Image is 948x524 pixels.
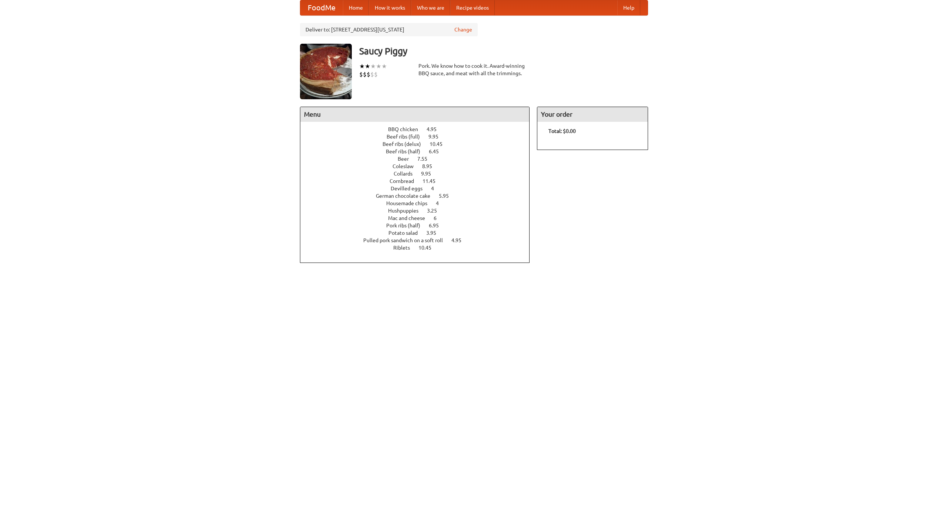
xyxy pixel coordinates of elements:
span: Pork ribs (half) [386,223,428,228]
a: Mac and cheese 6 [388,215,450,221]
a: Change [454,26,472,33]
li: $ [363,70,367,79]
span: 9.95 [428,134,446,140]
a: Recipe videos [450,0,495,15]
span: 3.95 [426,230,444,236]
a: Beef ribs (full) 9.95 [387,134,452,140]
a: How it works [369,0,411,15]
li: ★ [365,62,370,70]
span: Beer [398,156,416,162]
h3: Saucy Piggy [359,44,648,59]
li: ★ [381,62,387,70]
li: ★ [370,62,376,70]
span: Beef ribs (delux) [383,141,428,147]
span: 4 [431,186,441,191]
a: Pulled pork sandwich on a soft roll 4.95 [363,237,475,243]
span: Riblets [393,245,417,251]
span: Devilled eggs [391,186,430,191]
a: Pork ribs (half) 6.95 [386,223,453,228]
span: 7.55 [417,156,435,162]
span: Coleslaw [393,163,421,169]
h4: Your order [537,107,648,122]
li: $ [374,70,378,79]
span: Beef ribs (full) [387,134,427,140]
a: Cornbread 11.45 [390,178,449,184]
a: FoodMe [300,0,343,15]
span: Beef ribs (half) [386,148,428,154]
span: Mac and cheese [388,215,433,221]
a: German chocolate cake 5.95 [376,193,463,199]
li: $ [370,70,374,79]
a: Devilled eggs 4 [391,186,448,191]
a: Beer 7.55 [398,156,441,162]
span: 10.45 [430,141,450,147]
span: 3.25 [427,208,444,214]
a: Coleslaw 8.95 [393,163,446,169]
li: $ [359,70,363,79]
div: Deliver to: [STREET_ADDRESS][US_STATE] [300,23,478,36]
span: Pulled pork sandwich on a soft roll [363,237,450,243]
span: 10.45 [418,245,439,251]
div: Pork. We know how to cook it. Award-winning BBQ sauce, and meat with all the trimmings. [418,62,530,77]
span: 4.95 [427,126,444,132]
a: Home [343,0,369,15]
span: 11.45 [423,178,443,184]
a: Riblets 10.45 [393,245,445,251]
a: Potato salad 3.95 [388,230,450,236]
li: ★ [376,62,381,70]
li: $ [367,70,370,79]
span: 6.45 [429,148,446,154]
span: 6 [434,215,444,221]
img: angular.jpg [300,44,352,99]
a: Beef ribs (delux) 10.45 [383,141,456,147]
span: German chocolate cake [376,193,438,199]
span: 4 [436,200,446,206]
span: BBQ chicken [388,126,425,132]
span: Potato salad [388,230,425,236]
span: 4.95 [451,237,469,243]
span: 5.95 [439,193,456,199]
b: Total: $0.00 [548,128,576,134]
a: Help [617,0,640,15]
a: Who we are [411,0,450,15]
a: Housemade chips 4 [386,200,453,206]
span: 6.95 [429,223,446,228]
a: BBQ chicken 4.95 [388,126,450,132]
a: Beef ribs (half) 6.45 [386,148,453,154]
a: Collards 9.95 [394,171,445,177]
li: ★ [359,62,365,70]
span: Collards [394,171,420,177]
span: Hushpuppies [388,208,426,214]
h4: Menu [300,107,529,122]
span: Cornbread [390,178,421,184]
span: 9.95 [421,171,438,177]
span: Housemade chips [386,200,435,206]
span: 8.95 [422,163,440,169]
a: Hushpuppies 3.25 [388,208,451,214]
